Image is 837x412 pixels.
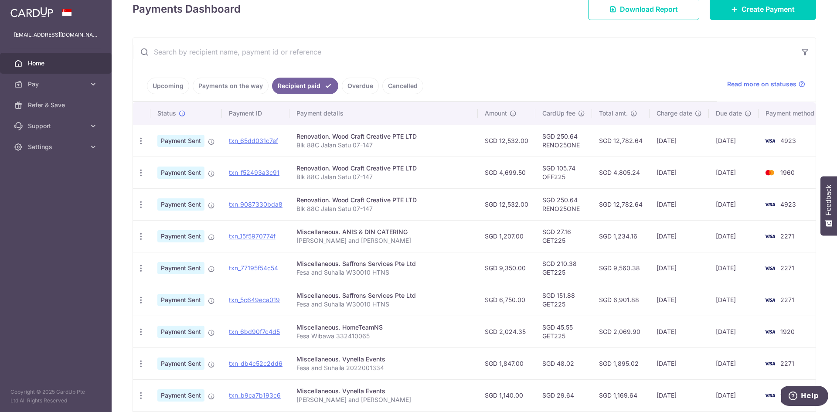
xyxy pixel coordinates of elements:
p: Blk 88C Jalan Satu 07-147 [296,141,471,150]
div: Miscellaneous. ANIS & DIN CATERING [296,228,471,236]
span: Status [157,109,176,118]
td: SGD 6,750.00 [478,284,535,316]
td: SGD 1,847.00 [478,347,535,379]
div: Miscellaneous. Vynella Events [296,355,471,364]
td: SGD 210.38 GET225 [535,252,592,284]
input: Search by recipient name, payment id or reference [133,38,795,66]
span: Payment Sent [157,167,204,179]
a: Read more on statuses [727,80,805,89]
span: Payment Sent [157,358,204,370]
td: SGD 2,069.90 [592,316,650,347]
span: Home [28,59,85,68]
div: Renovation. Wood Craft Creative PTE LTD [296,132,471,141]
span: Feedback [825,185,833,215]
td: [DATE] [709,125,759,157]
td: [DATE] [709,284,759,316]
span: 2271 [780,360,794,367]
td: SGD 45.55 GET225 [535,316,592,347]
p: Fesa and Suhaila W30010 HTNS [296,300,471,309]
td: SGD 29.64 [535,379,592,411]
td: [DATE] [650,125,709,157]
span: 2271 [780,264,794,272]
span: 1920 [780,392,795,399]
span: Read more on statuses [727,80,796,89]
span: Payment Sent [157,262,204,274]
div: Renovation. Wood Craft Creative PTE LTD [296,196,471,204]
p: [PERSON_NAME] and [PERSON_NAME] [296,395,471,404]
span: Download Report [620,4,678,14]
span: Payment Sent [157,198,204,211]
span: Amount [485,109,507,118]
td: SGD 1,140.00 [478,379,535,411]
img: Bank Card [761,167,779,178]
div: Miscellaneous. Vynella Events [296,387,471,395]
span: Payment Sent [157,294,204,306]
td: SGD 250.64 RENO25ONE [535,125,592,157]
button: Feedback - Show survey [820,176,837,235]
img: CardUp [10,7,53,17]
td: SGD 1,895.02 [592,347,650,379]
span: Charge date [657,109,692,118]
div: Renovation. Wood Craft Creative PTE LTD [296,164,471,173]
span: Payment Sent [157,135,204,147]
span: Settings [28,143,85,151]
span: 2271 [780,296,794,303]
a: txn_db4c52c2dd6 [229,360,282,367]
td: SGD 2,024.35 [478,316,535,347]
span: Support [28,122,85,130]
td: [DATE] [709,220,759,252]
td: [DATE] [709,188,759,220]
div: Miscellaneous. Saffrons Services Pte Ltd [296,291,471,300]
a: txn_65dd031c7ef [229,137,278,144]
p: Blk 88C Jalan Satu 07-147 [296,204,471,213]
td: SGD 12,782.64 [592,125,650,157]
td: [DATE] [650,316,709,347]
td: [DATE] [709,379,759,411]
td: SGD 4,699.50 [478,157,535,188]
a: txn_15f5970774f [229,232,276,240]
td: SGD 6,901.88 [592,284,650,316]
a: txn_b9ca7b193c6 [229,392,281,399]
a: Upcoming [147,78,189,94]
td: SGD 9,560.38 [592,252,650,284]
span: Pay [28,80,85,89]
p: Fesa Wibawa 332410065 [296,332,471,340]
td: [DATE] [709,157,759,188]
td: [DATE] [650,379,709,411]
img: Bank Card [761,390,779,401]
a: txn_6bd90f7c4d5 [229,328,280,335]
td: SGD 1,207.00 [478,220,535,252]
td: SGD 250.64 RENO25ONE [535,188,592,220]
td: SGD 12,782.64 [592,188,650,220]
td: SGD 151.88 GET225 [535,284,592,316]
td: SGD 27.16 GET225 [535,220,592,252]
span: Create Payment [742,4,795,14]
td: SGD 48.02 [535,347,592,379]
img: Bank Card [761,199,779,210]
td: SGD 105.74 OFF225 [535,157,592,188]
img: Bank Card [761,231,779,242]
a: Payments on the way [193,78,269,94]
th: Payment method [759,102,825,125]
a: Cancelled [382,78,423,94]
span: Refer & Save [28,101,85,109]
a: Overdue [342,78,379,94]
td: [DATE] [709,347,759,379]
td: SGD 1,169.64 [592,379,650,411]
img: Bank Card [761,263,779,273]
td: SGD 12,532.00 [478,125,535,157]
th: Payment details [289,102,478,125]
span: 1920 [780,328,795,335]
img: Bank Card [761,136,779,146]
a: txn_f52493a3c91 [229,169,279,176]
td: [DATE] [650,284,709,316]
img: Bank Card [761,295,779,305]
span: Total amt. [599,109,628,118]
p: Fesa and Suhaila W30010 HTNS [296,268,471,277]
td: SGD 12,532.00 [478,188,535,220]
td: [DATE] [709,316,759,347]
a: txn_5c649eca019 [229,296,280,303]
td: [DATE] [650,188,709,220]
img: Bank Card [761,327,779,337]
